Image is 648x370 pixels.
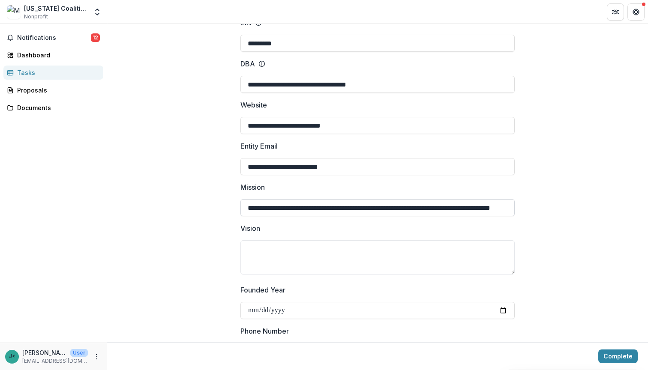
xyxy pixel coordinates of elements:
p: Founded Year [240,285,285,295]
button: Get Help [627,3,645,21]
div: Documents [17,103,96,112]
p: Entity Email [240,141,278,151]
p: DBA [240,59,255,69]
a: Proposals [3,83,103,97]
img: Missouri Coalition For The Environment Foundation [7,5,21,19]
p: Website [240,100,267,110]
p: Vision [240,223,260,233]
span: 12 [91,33,100,42]
p: [EMAIL_ADDRESS][DOMAIN_NAME] [22,357,88,365]
a: Documents [3,101,103,115]
span: Nonprofit [24,13,48,21]
div: Dashboard [17,51,96,60]
div: [US_STATE] Coalition For The Environment Foundation [24,4,88,13]
button: Open entity switcher [91,3,103,21]
p: Mission [240,182,265,192]
button: Notifications12 [3,31,103,45]
div: Tasks [17,68,96,77]
span: Notifications [17,34,91,42]
button: Complete [598,349,638,363]
div: Proposals [17,86,96,95]
a: Dashboard [3,48,103,62]
button: Partners [607,3,624,21]
p: [PERSON_NAME] <[EMAIL_ADDRESS][DOMAIN_NAME]> [22,348,67,357]
p: User [70,349,88,357]
div: Jared Opsal <jopsal@moenvironment.org> [9,354,15,359]
button: More [91,352,102,362]
p: Phone Number [240,326,289,336]
a: Tasks [3,66,103,80]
